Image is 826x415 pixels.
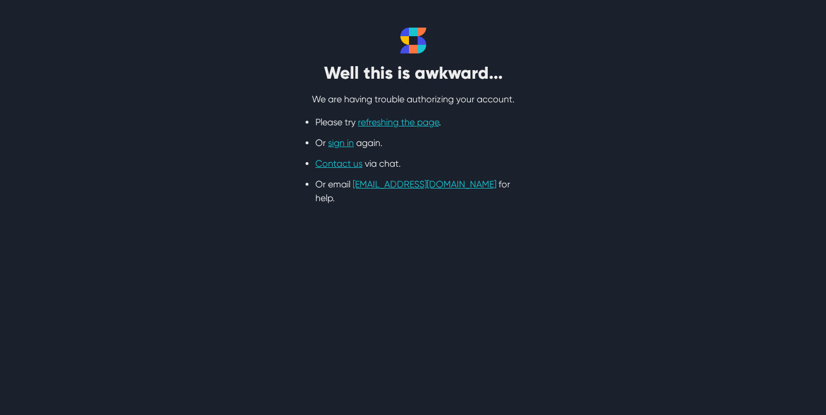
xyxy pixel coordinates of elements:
a: Contact us [315,158,362,169]
li: Or email for help. [315,178,511,205]
li: via chat. [315,157,511,171]
a: [EMAIL_ADDRESS][DOMAIN_NAME] [353,179,496,190]
li: Please try . [315,116,511,129]
p: We are having trouble authorizing your account. [269,93,557,106]
a: sign in [328,137,354,148]
h2: Well this is awkward... [269,63,557,83]
a: refreshing the page [358,117,439,128]
li: Or again. [315,136,511,150]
